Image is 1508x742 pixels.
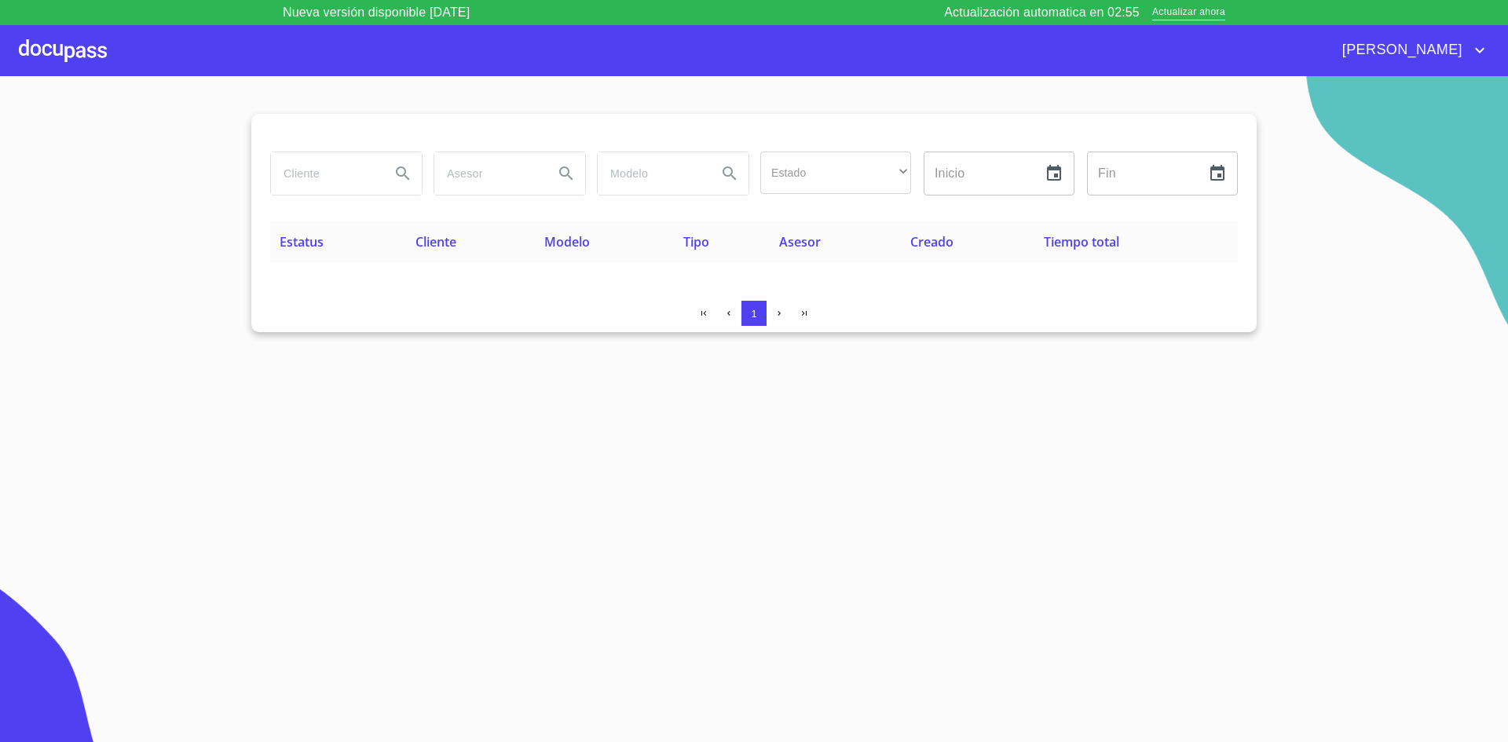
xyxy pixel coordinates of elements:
[910,233,953,250] span: Creado
[280,233,324,250] span: Estatus
[1330,38,1470,63] span: [PERSON_NAME]
[1152,5,1225,21] span: Actualizar ahora
[283,3,470,22] p: Nueva versión disponible [DATE]
[598,152,705,195] input: search
[1330,38,1489,63] button: account of current user
[741,301,767,326] button: 1
[271,152,378,195] input: search
[544,233,590,250] span: Modelo
[779,233,821,250] span: Asesor
[751,308,756,320] span: 1
[683,233,709,250] span: Tipo
[415,233,456,250] span: Cliente
[384,155,422,192] button: Search
[711,155,749,192] button: Search
[1044,233,1119,250] span: Tiempo total
[944,3,1140,22] p: Actualización automatica en 02:55
[760,152,911,194] div: ​
[547,155,585,192] button: Search
[434,152,541,195] input: search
